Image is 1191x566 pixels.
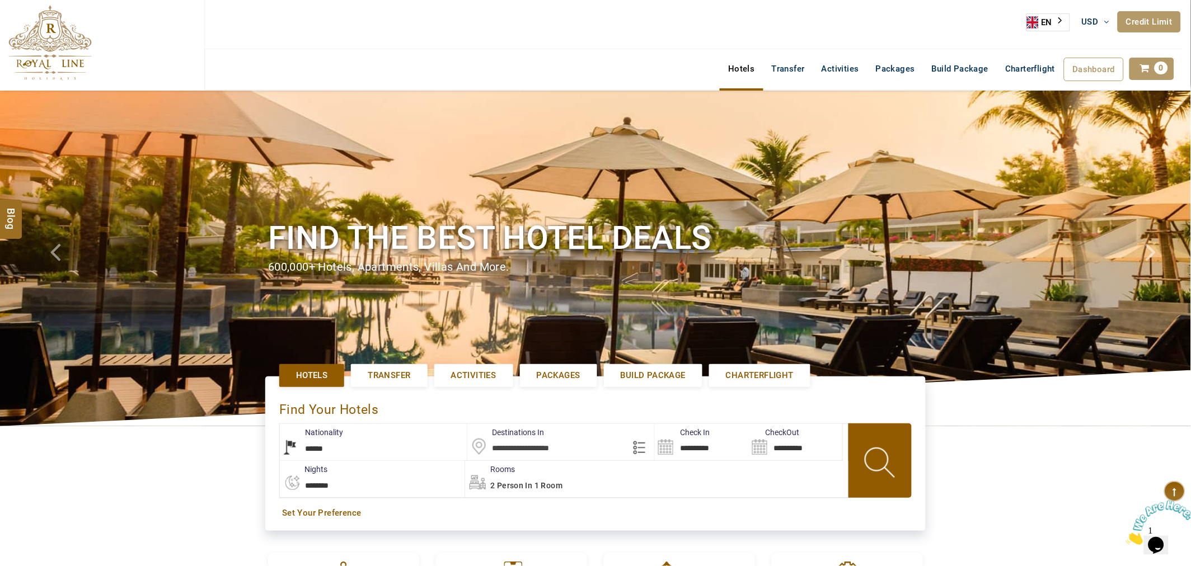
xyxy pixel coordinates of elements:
[709,364,810,387] a: Charterflight
[279,390,912,423] div: Find Your Hotels
[763,58,813,80] a: Transfer
[868,58,923,80] a: Packages
[279,464,327,475] label: nights
[997,58,1063,80] a: Charterflight
[490,481,562,490] span: 2 Person in 1 Room
[537,370,580,381] span: Packages
[434,364,513,387] a: Activities
[465,464,515,475] label: Rooms
[1026,13,1070,31] aside: Language selected: English
[8,5,92,81] img: The Royal Line Holidays
[1026,13,1070,31] div: Language
[451,370,496,381] span: Activities
[1122,496,1191,549] iframe: chat widget
[655,427,710,438] label: Check In
[282,507,909,519] a: Set Your Preference
[813,58,868,80] a: Activities
[467,427,545,438] label: Destinations In
[4,4,74,49] img: Chat attention grabber
[268,217,923,259] h1: Find the best hotel deals
[4,4,9,14] span: 1
[1082,17,1099,27] span: USD
[1073,64,1115,74] span: Dashboard
[351,364,427,387] a: Transfer
[1027,14,1070,31] a: EN
[368,370,410,381] span: Transfer
[923,58,997,80] a: Build Package
[655,424,748,460] input: Search
[1129,58,1174,80] a: 0
[621,370,686,381] span: Build Package
[4,208,18,218] span: Blog
[1155,62,1168,74] span: 0
[296,370,327,381] span: Hotels
[280,427,343,438] label: Nationality
[604,364,702,387] a: Build Package
[749,427,800,438] label: CheckOut
[726,370,794,381] span: Charterflight
[1118,11,1181,32] a: Credit Limit
[268,259,923,275] div: 600,000+ hotels, apartments, villas and more.
[279,364,344,387] a: Hotels
[720,58,763,80] a: Hotels
[749,424,842,460] input: Search
[1005,64,1055,74] span: Charterflight
[520,364,597,387] a: Packages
